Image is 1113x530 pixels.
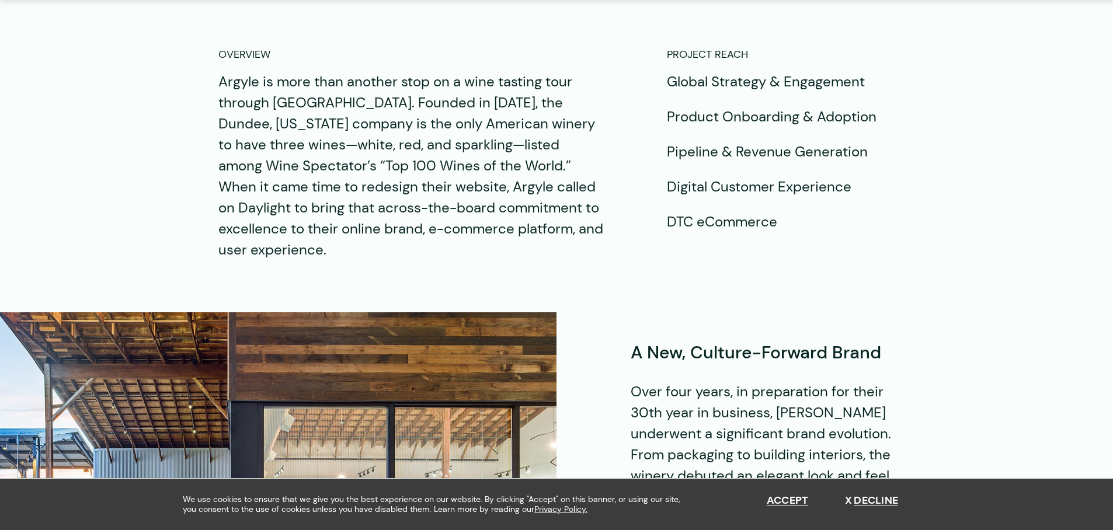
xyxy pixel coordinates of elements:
[667,71,895,92] p: Global Strategy & Engagement
[667,106,895,127] p: Product Onboarding & Adoption
[667,141,895,162] p: Pipeline & Revenue Generation
[667,176,895,197] p: Digital Customer Experience
[183,494,691,514] span: We use cookies to ensure that we give you the best experience on our website. By clicking "Accept...
[631,341,895,364] h2: A New, Culture-Forward Brand
[767,494,809,507] button: Accept
[218,47,606,62] p: OVERVIEW
[845,494,898,507] button: Decline
[667,47,895,62] p: PROJECT REACH
[218,71,606,260] p: Argyle is more than another stop on a wine tasting tour through [GEOGRAPHIC_DATA]. Founded in [DA...
[667,211,895,232] p: DTC eCommerce
[534,504,587,514] a: Privacy Policy.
